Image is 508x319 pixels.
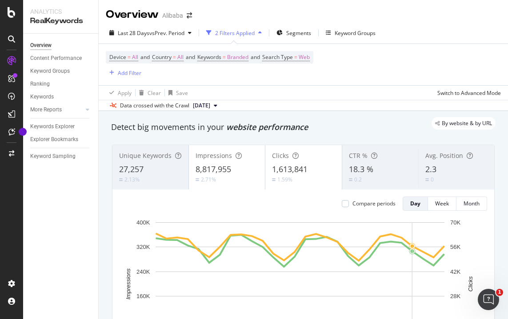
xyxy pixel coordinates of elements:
[410,200,420,207] div: Day
[30,79,92,89] a: Ranking
[464,200,480,207] div: Month
[349,164,373,174] span: 18.3 %
[30,122,92,131] a: Keywords Explorer
[251,53,260,61] span: and
[120,102,189,110] div: Data crossed with the Crawl
[442,121,492,126] span: By website & by URL
[30,16,91,26] div: RealKeywords
[196,164,231,174] span: 8,817,955
[203,26,265,40] button: 2 Filters Applied
[196,178,199,181] img: Equal
[118,69,141,77] div: Add Filter
[349,178,352,181] img: Equal
[450,268,460,275] text: 42K
[272,164,308,174] span: 1,613,841
[119,178,123,181] img: Equal
[106,67,141,78] button: Add Filter
[106,26,195,40] button: Last 28 DaysvsPrev. Period
[30,67,70,76] div: Keyword Groups
[435,200,449,207] div: Week
[136,219,150,226] text: 400K
[354,176,362,183] div: 0.2
[152,53,172,61] span: Country
[148,89,161,97] div: Clear
[30,67,92,76] a: Keyword Groups
[106,86,132,100] button: Apply
[299,51,310,63] span: Web
[136,86,161,100] button: Clear
[30,41,52,50] div: Overview
[349,151,368,160] span: CTR %
[186,53,195,61] span: and
[478,289,499,310] iframe: Intercom live chat
[201,176,216,183] div: 2.71%
[467,276,474,291] text: Clicks
[30,105,62,114] div: More Reports
[30,152,92,161] a: Keyword Sampling
[273,26,315,40] button: Segments
[118,29,149,37] span: Last 28 Days
[162,11,183,20] div: Alibaba
[223,53,226,61] span: =
[30,92,54,102] div: Keywords
[30,152,76,161] div: Keyword Sampling
[19,128,27,136] div: Tooltip anchor
[294,53,297,61] span: =
[132,51,138,63] span: All
[30,54,82,63] div: Content Performance
[227,51,248,63] span: Branded
[215,29,255,37] div: 2 Filters Applied
[173,53,176,61] span: =
[286,29,311,37] span: Segments
[136,244,150,250] text: 320K
[403,197,428,211] button: Day
[322,26,379,40] button: Keyword Groups
[176,89,188,97] div: Save
[30,135,92,144] a: Explorer Bookmarks
[197,53,221,61] span: Keywords
[496,289,503,296] span: 1
[30,92,92,102] a: Keywords
[425,151,463,160] span: Avg. Position
[136,293,150,299] text: 160K
[119,151,172,160] span: Unique Keywords
[30,41,92,50] a: Overview
[30,135,78,144] div: Explorer Bookmarks
[425,164,436,174] span: 2.3
[136,268,150,275] text: 240K
[149,29,184,37] span: vs Prev. Period
[431,176,434,183] div: 0
[428,197,456,211] button: Week
[432,117,496,130] div: legacy label
[335,29,376,37] div: Keyword Groups
[277,176,292,183] div: 1.59%
[128,53,131,61] span: =
[450,219,460,226] text: 70K
[30,79,50,89] div: Ranking
[125,268,132,299] text: Impressions
[30,7,91,16] div: Analytics
[187,12,192,19] div: arrow-right-arrow-left
[456,197,487,211] button: Month
[30,54,92,63] a: Content Performance
[165,86,188,100] button: Save
[109,53,126,61] span: Device
[124,176,140,183] div: 2.13%
[119,164,144,174] span: 27,257
[262,53,293,61] span: Search Type
[30,105,83,114] a: More Reports
[437,89,501,97] div: Switch to Advanced Mode
[106,7,159,22] div: Overview
[434,86,501,100] button: Switch to Advanced Mode
[352,200,396,207] div: Compare periods
[140,53,150,61] span: and
[450,244,460,250] text: 56K
[425,178,429,181] img: Equal
[118,89,132,97] div: Apply
[450,293,460,299] text: 28K
[193,102,210,110] span: 2025 Aug. 13th
[196,151,232,160] span: Impressions
[189,100,221,111] button: [DATE]
[272,151,289,160] span: Clicks
[272,178,276,181] img: Equal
